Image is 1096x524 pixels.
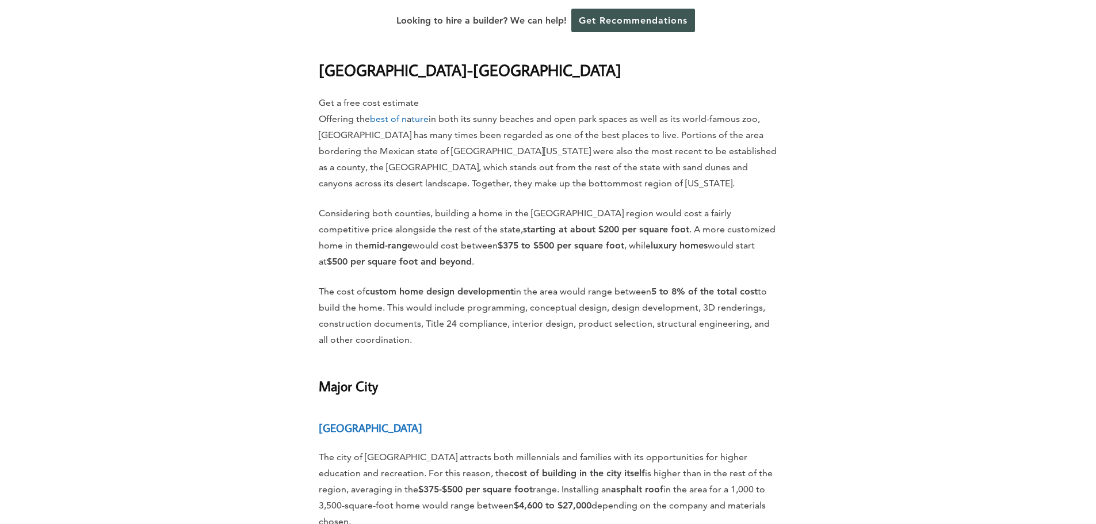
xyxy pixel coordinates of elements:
[319,377,378,395] strong: Major City
[875,441,1082,510] iframe: Drift Widget Chat Controller
[370,113,407,124] a: best of n
[319,95,778,192] p: Get a free cost estimate Offering the a in both its sunny beaches and open park spaces as well as...
[571,9,695,32] a: Get Recommendations
[514,500,591,511] strong: $4,600 to $27,000
[498,240,624,251] strong: $375 to $500 per square foot
[319,284,778,348] p: The cost of in the area would range between to build the home. This would include programming, co...
[369,240,413,251] strong: mid-range
[509,468,645,479] strong: cost of building in the city itself
[651,240,708,251] strong: luxury homes
[327,256,472,267] strong: $500 per square foot and beyond
[651,286,758,297] strong: 5 to 8% of the total cost
[319,420,422,435] a: [GEOGRAPHIC_DATA]
[365,286,514,297] strong: custom home design development
[418,484,533,495] strong: $375-$500 per square foot
[523,224,689,235] strong: starting at about $200 per square foot
[411,113,429,124] a: ture
[611,484,663,495] strong: asphalt roof
[319,60,621,80] strong: [GEOGRAPHIC_DATA]-[GEOGRAPHIC_DATA]
[319,205,778,270] p: Considering both counties, building a home in the [GEOGRAPHIC_DATA] region would cost a fairly co...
